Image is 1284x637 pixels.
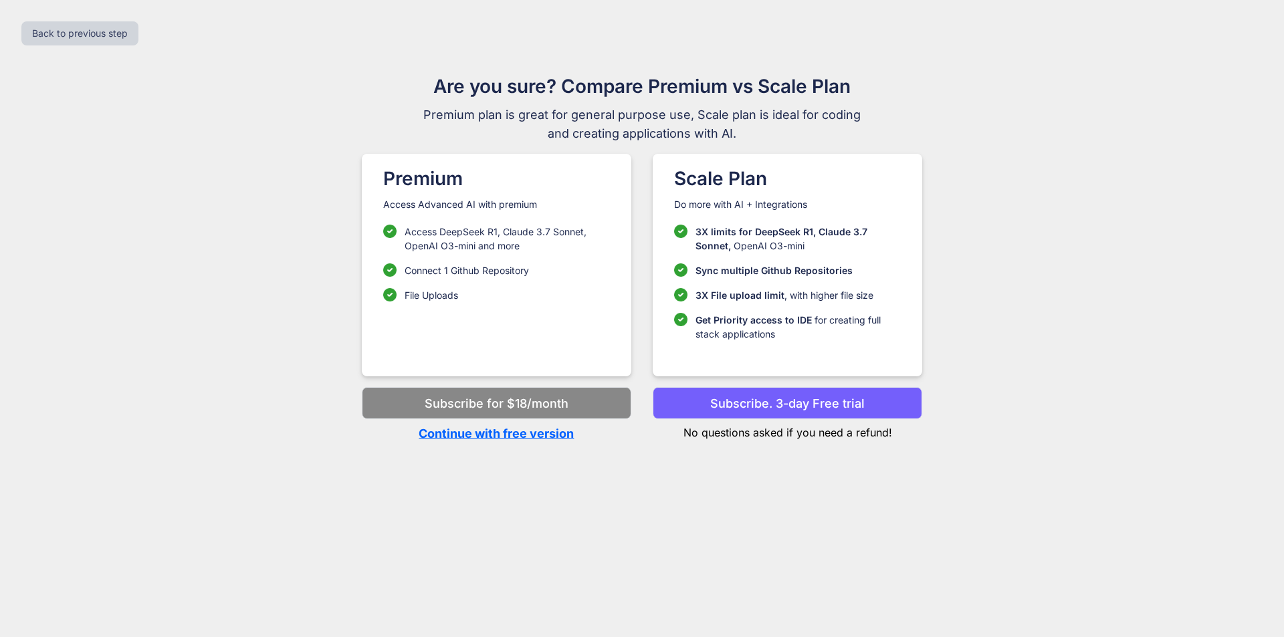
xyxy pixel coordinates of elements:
[405,288,458,302] p: File Uploads
[695,313,901,341] p: for creating full stack applications
[425,394,568,412] p: Subscribe for $18/month
[362,424,631,442] p: Continue with free version
[695,225,901,253] p: OpenAI O3-mini
[21,21,138,45] button: Back to previous step
[383,198,610,211] p: Access Advanced AI with premium
[405,225,610,253] p: Access DeepSeek R1, Claude 3.7 Sonnet, OpenAI O3-mini and more
[674,164,901,193] h1: Scale Plan
[383,288,397,301] img: checklist
[653,419,922,440] p: No questions asked if you need a refund!
[695,288,873,302] p: , with higher file size
[695,263,853,277] p: Sync multiple Github Repositories
[695,226,867,251] span: 3X limits for DeepSeek R1, Claude 3.7 Sonnet,
[417,72,867,100] h1: Are you sure? Compare Premium vs Scale Plan
[674,198,901,211] p: Do more with AI + Integrations
[710,394,865,412] p: Subscribe. 3-day Free trial
[674,225,687,238] img: checklist
[674,263,687,277] img: checklist
[695,289,784,301] span: 3X File upload limit
[695,314,812,326] span: Get Priority access to IDE
[383,225,397,238] img: checklist
[417,106,867,143] span: Premium plan is great for general purpose use, Scale plan is ideal for coding and creating applic...
[383,263,397,277] img: checklist
[383,164,610,193] h1: Premium
[674,313,687,326] img: checklist
[362,387,631,419] button: Subscribe for $18/month
[674,288,687,301] img: checklist
[405,263,529,277] p: Connect 1 Github Repository
[653,387,922,419] button: Subscribe. 3-day Free trial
